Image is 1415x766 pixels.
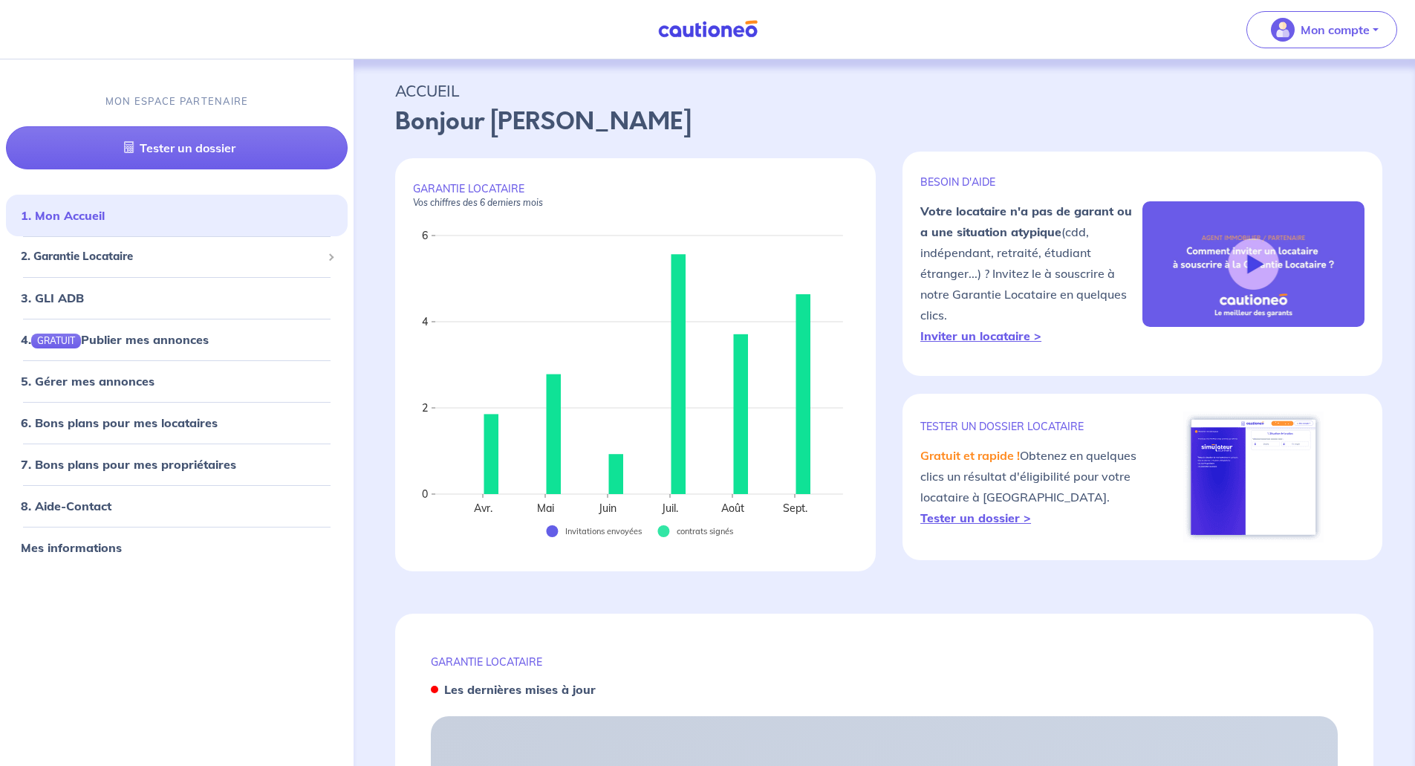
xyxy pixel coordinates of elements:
a: Mes informations [21,540,122,555]
text: Avr. [474,502,492,515]
p: GARANTIE LOCATAIRE [431,655,1338,669]
p: MON ESPACE PARTENAIRE [105,94,249,108]
a: Tester un dossier > [920,510,1031,525]
div: 6. Bons plans pour mes locataires [6,408,348,438]
text: 6 [422,229,428,242]
text: 4 [422,315,428,328]
p: BESOIN D'AIDE [920,175,1142,189]
img: illu_account_valid_menu.svg [1271,18,1295,42]
a: 6. Bons plans pour mes locataires [21,415,218,430]
a: Inviter un locataire > [920,328,1041,343]
a: Tester un dossier [6,126,348,169]
p: Obtenez en quelques clics un résultat d'éligibilité pour votre locataire à [GEOGRAPHIC_DATA]. [920,445,1142,528]
strong: Votre locataire n'a pas de garant ou a une situation atypique [920,204,1132,239]
a: 1. Mon Accueil [21,208,105,223]
a: 5. Gérer mes annonces [21,374,154,389]
div: 2. Garantie Locataire [6,242,348,271]
p: ACCUEIL [395,77,1373,104]
p: Mon compte [1301,21,1370,39]
text: Sept. [783,502,807,515]
a: 4.GRATUITPublier mes annonces [21,332,209,347]
em: Gratuit et rapide ! [920,448,1020,463]
div: 3. GLI ADB [6,283,348,313]
div: 1. Mon Accueil [6,201,348,230]
p: (cdd, indépendant, retraité, étudiant étranger...) ? Invitez le à souscrire à notre Garantie Loca... [920,201,1142,346]
text: Juin [598,502,617,515]
em: Vos chiffres des 6 derniers mois [413,197,543,208]
text: Août [721,502,744,515]
text: 2 [422,401,428,415]
text: 0 [422,487,428,501]
button: illu_account_valid_menu.svgMon compte [1246,11,1397,48]
img: Cautioneo [652,20,764,39]
div: 7. Bons plans pour mes propriétaires [6,449,348,479]
p: Bonjour [PERSON_NAME] [395,104,1373,140]
div: Mes informations [6,533,348,562]
a: 3. GLI ADB [21,291,84,305]
img: simulateur.png [1183,412,1324,542]
img: video-gli-new-none.jpg [1142,201,1364,326]
a: 7. Bons plans pour mes propriétaires [21,457,236,472]
div: 8. Aide-Contact [6,491,348,521]
div: 5. Gérer mes annonces [6,366,348,396]
span: 2. Garantie Locataire [21,248,322,265]
text: Juil. [661,502,678,515]
text: Mai [537,502,554,515]
p: TESTER un dossier locataire [920,420,1142,433]
strong: Les dernières mises à jour [444,682,596,697]
p: GARANTIE LOCATAIRE [413,182,858,209]
a: 8. Aide-Contact [21,499,111,513]
div: 4.GRATUITPublier mes annonces [6,325,348,354]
